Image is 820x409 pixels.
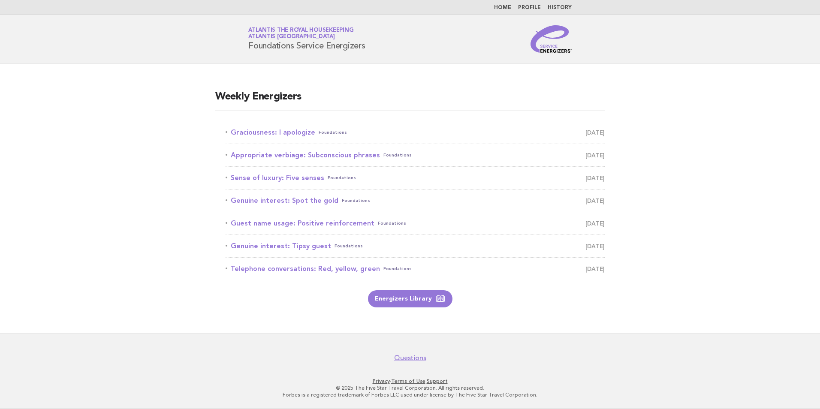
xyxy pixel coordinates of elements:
[368,290,452,307] a: Energizers Library
[226,240,605,252] a: Genuine interest: Tipsy guestFoundations [DATE]
[391,378,425,384] a: Terms of Use
[427,378,448,384] a: Support
[378,217,406,229] span: Foundations
[373,378,390,384] a: Privacy
[148,385,672,391] p: © 2025 The Five Star Travel Corporation. All rights reserved.
[226,172,605,184] a: Sense of luxury: Five sensesFoundations [DATE]
[248,28,365,50] h1: Foundations Service Energizers
[585,240,605,252] span: [DATE]
[248,34,335,40] span: Atlantis [GEOGRAPHIC_DATA]
[328,172,356,184] span: Foundations
[226,149,605,161] a: Appropriate verbiage: Subconscious phrasesFoundations [DATE]
[226,195,605,207] a: Genuine interest: Spot the goldFoundations [DATE]
[248,27,353,39] a: Atlantis the Royal HousekeepingAtlantis [GEOGRAPHIC_DATA]
[548,5,572,10] a: History
[394,354,426,362] a: Questions
[226,126,605,138] a: Graciousness: I apologizeFoundations [DATE]
[531,25,572,53] img: Service Energizers
[226,217,605,229] a: Guest name usage: Positive reinforcementFoundations [DATE]
[494,5,511,10] a: Home
[226,263,605,275] a: Telephone conversations: Red, yellow, greenFoundations [DATE]
[148,391,672,398] p: Forbes is a registered trademark of Forbes LLC used under license by The Five Star Travel Corpora...
[148,378,672,385] p: · ·
[383,263,412,275] span: Foundations
[585,172,605,184] span: [DATE]
[319,126,347,138] span: Foundations
[215,90,605,111] h2: Weekly Energizers
[383,149,412,161] span: Foundations
[342,195,370,207] span: Foundations
[585,217,605,229] span: [DATE]
[585,126,605,138] span: [DATE]
[585,263,605,275] span: [DATE]
[585,149,605,161] span: [DATE]
[585,195,605,207] span: [DATE]
[335,240,363,252] span: Foundations
[518,5,541,10] a: Profile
